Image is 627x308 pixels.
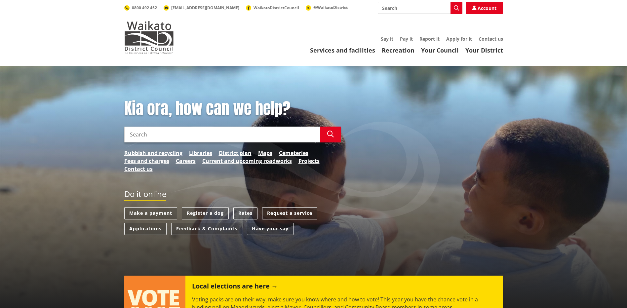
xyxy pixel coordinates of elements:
[171,5,239,11] span: [EMAIL_ADDRESS][DOMAIN_NAME]
[124,157,169,165] a: Fees and charges
[446,36,472,42] a: Apply for it
[124,21,174,54] img: Waikato District Council - Te Kaunihera aa Takiwaa o Waikato
[246,5,299,11] a: WaikatoDistrictCouncil
[254,5,299,11] span: WaikatoDistrictCouncil
[132,5,157,11] span: 0800 492 452
[466,2,503,14] a: Account
[419,36,440,42] a: Report it
[124,165,153,173] a: Contact us
[189,149,212,157] a: Libraries
[124,207,177,219] a: Make a payment
[164,5,239,11] a: [EMAIL_ADDRESS][DOMAIN_NAME]
[202,157,292,165] a: Current and upcoming roadworks
[176,157,196,165] a: Careers
[306,5,348,10] a: @WaikatoDistrict
[310,46,375,54] a: Services and facilities
[192,282,278,292] h2: Local elections are here
[262,207,317,219] a: Request a service
[124,149,182,157] a: Rubbish and recycling
[378,2,462,14] input: Search input
[124,127,320,142] input: Search input
[313,5,348,10] span: @WaikatoDistrict
[258,149,272,157] a: Maps
[382,46,414,54] a: Recreation
[124,189,166,201] h2: Do it online
[219,149,252,157] a: District plan
[124,5,157,11] a: 0800 492 452
[182,207,229,219] a: Register a dog
[124,223,167,235] a: Applications
[298,157,320,165] a: Projects
[465,46,503,54] a: Your District
[279,149,308,157] a: Cemeteries
[381,36,393,42] a: Say it
[479,36,503,42] a: Contact us
[233,207,257,219] a: Rates
[171,223,242,235] a: Feedback & Complaints
[247,223,294,235] a: Have your say
[124,99,341,118] h1: Kia ora, how can we help?
[421,46,459,54] a: Your Council
[400,36,413,42] a: Pay it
